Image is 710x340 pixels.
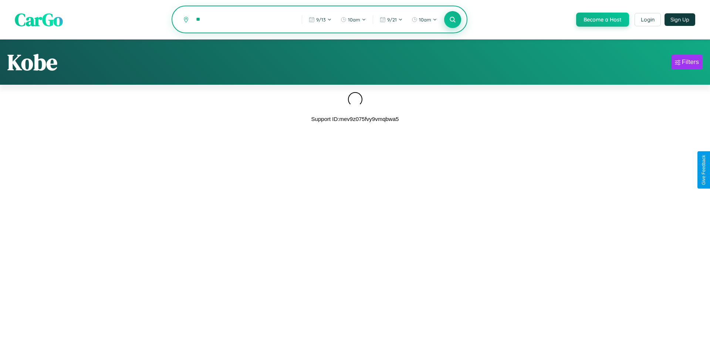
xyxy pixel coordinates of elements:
h1: Kobe [7,47,57,77]
span: CarGo [15,7,63,32]
p: Support ID: mev9z075fvy9vmqbwa5 [311,114,399,124]
button: Filters [671,55,703,70]
button: Sign Up [665,13,695,26]
span: 10am [419,17,431,23]
span: 9 / 21 [387,17,397,23]
button: 9/21 [376,14,406,26]
button: 9/13 [305,14,335,26]
button: 10am [408,14,441,26]
div: Filters [682,58,699,66]
button: 10am [337,14,370,26]
div: Give Feedback [701,155,706,185]
span: 9 / 13 [316,17,326,23]
button: Login [635,13,661,26]
button: Become a Host [576,13,629,27]
span: 10am [348,17,360,23]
